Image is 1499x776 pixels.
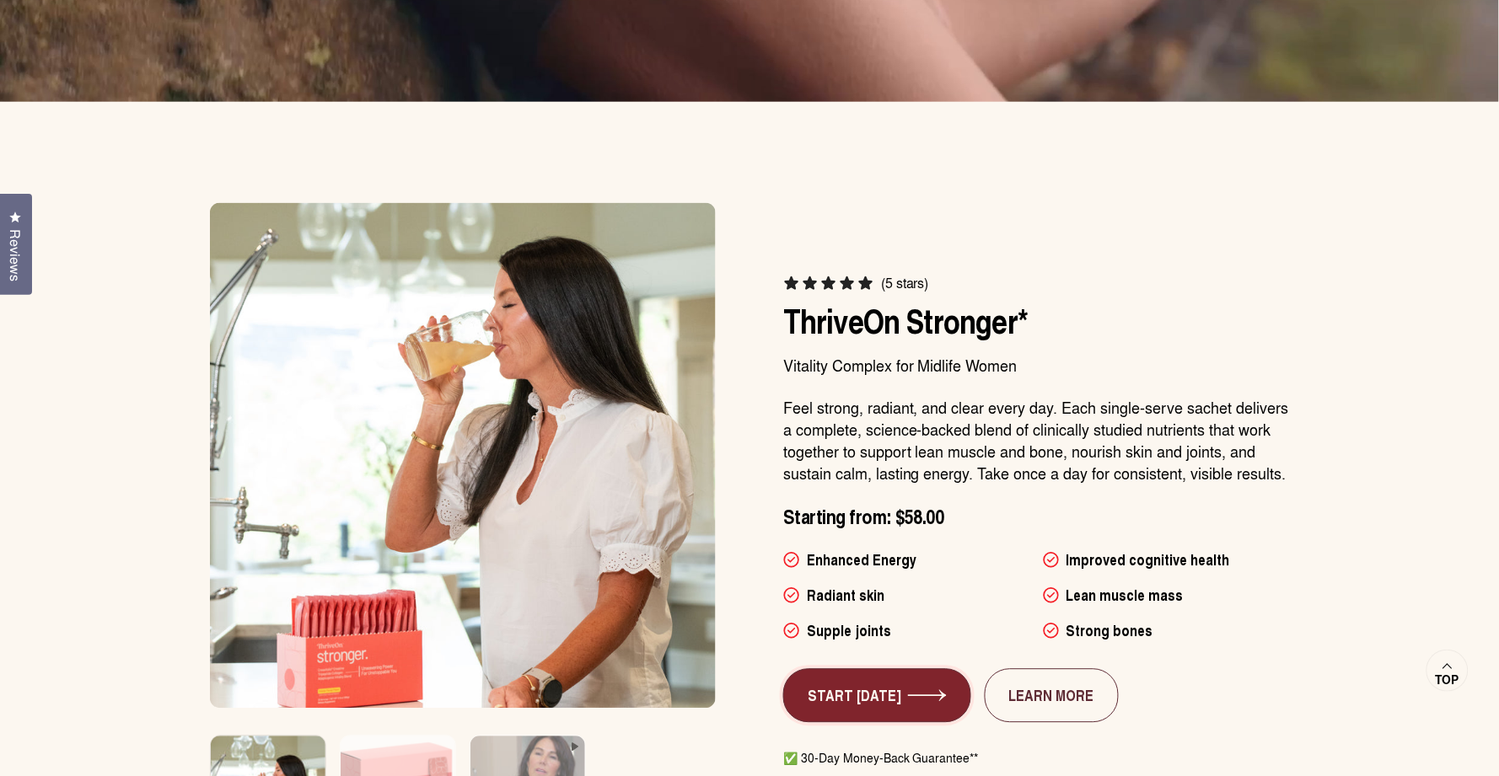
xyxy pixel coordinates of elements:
[881,276,929,292] span: (5 stars)
[783,397,1289,484] p: Feel strong, radiant, and clear every day. Each single-serve sachet delivers a complete, science-...
[783,297,1029,345] a: ThriveOn Stronger*
[783,505,1289,529] p: Starting from: $58.00
[210,203,716,709] img: ThriveOn Stronger
[1043,585,1289,607] li: Lean muscle mass
[783,620,1029,642] li: Supple joints
[1043,620,1289,642] li: Strong bones
[783,549,1029,571] li: Enhanced Energy
[1436,672,1459,688] span: Top
[1043,549,1289,571] li: Improved cognitive health
[783,297,1029,347] span: ThriveOn Stronger*
[783,355,1289,377] p: Vitality Complex for Midlife Women
[783,750,1289,767] p: ✅ 30-Day Money-Back Guarantee**
[783,585,1029,607] li: Radiant skin
[4,229,26,281] span: Reviews
[783,669,971,723] a: START [DATE]
[985,669,1119,723] a: LEARN MORE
